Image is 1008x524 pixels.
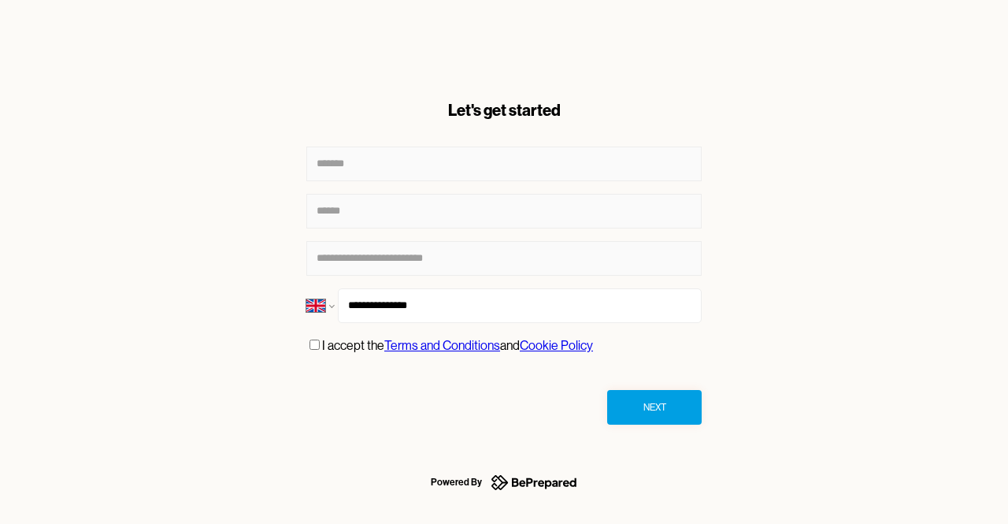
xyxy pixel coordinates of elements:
[384,338,500,353] a: Terms and Conditions
[306,99,702,121] div: Let's get started
[520,338,593,353] a: Cookie Policy
[322,336,593,356] p: I accept the and
[643,400,666,415] div: Next
[431,473,482,492] div: Powered By
[607,390,702,425] button: Next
